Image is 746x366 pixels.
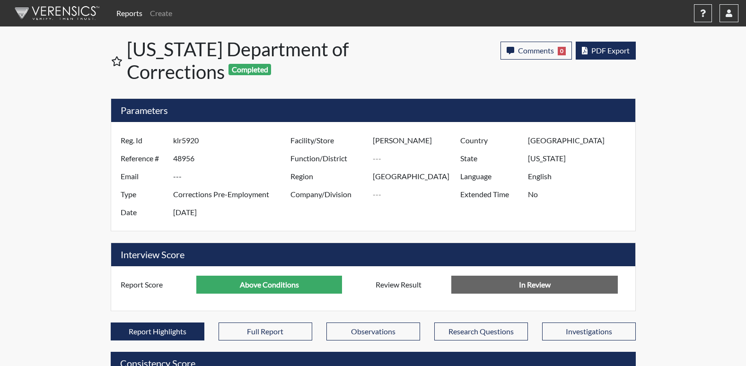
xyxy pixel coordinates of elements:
label: Reference # [114,149,173,167]
span: PDF Export [591,46,630,55]
input: --- [173,131,293,149]
button: Observations [326,322,420,340]
h5: Interview Score [111,243,635,266]
button: PDF Export [576,42,636,60]
input: No Decision [451,276,618,294]
input: --- [373,149,463,167]
label: Report Score [114,276,197,294]
label: State [453,149,528,167]
h1: [US_STATE] Department of Corrections [127,38,374,83]
input: --- [173,167,293,185]
label: Type [114,185,173,203]
button: Investigations [542,322,636,340]
button: Full Report [219,322,312,340]
span: Completed [228,64,271,75]
input: --- [173,149,293,167]
label: Company/Division [283,185,373,203]
label: Email [114,167,173,185]
input: --- [528,149,632,167]
span: 0 [558,47,566,55]
label: Country [453,131,528,149]
button: Comments0 [500,42,572,60]
input: --- [373,167,463,185]
input: --- [173,185,293,203]
input: --- [373,131,463,149]
button: Research Questions [434,322,528,340]
input: --- [373,185,463,203]
input: --- [528,131,632,149]
label: Facility/Store [283,131,373,149]
label: Extended Time [453,185,528,203]
a: Reports [113,4,146,23]
label: Date [114,203,173,221]
button: Report Highlights [111,322,204,340]
label: Function/District [283,149,373,167]
label: Region [283,167,373,185]
label: Reg. Id [114,131,173,149]
span: Comments [518,46,554,55]
input: --- [528,167,632,185]
h5: Parameters [111,99,635,122]
input: --- [173,203,293,221]
a: Create [146,4,176,23]
label: Review Result [369,276,452,294]
input: --- [528,185,632,203]
label: Language [453,167,528,185]
input: --- [196,276,342,294]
